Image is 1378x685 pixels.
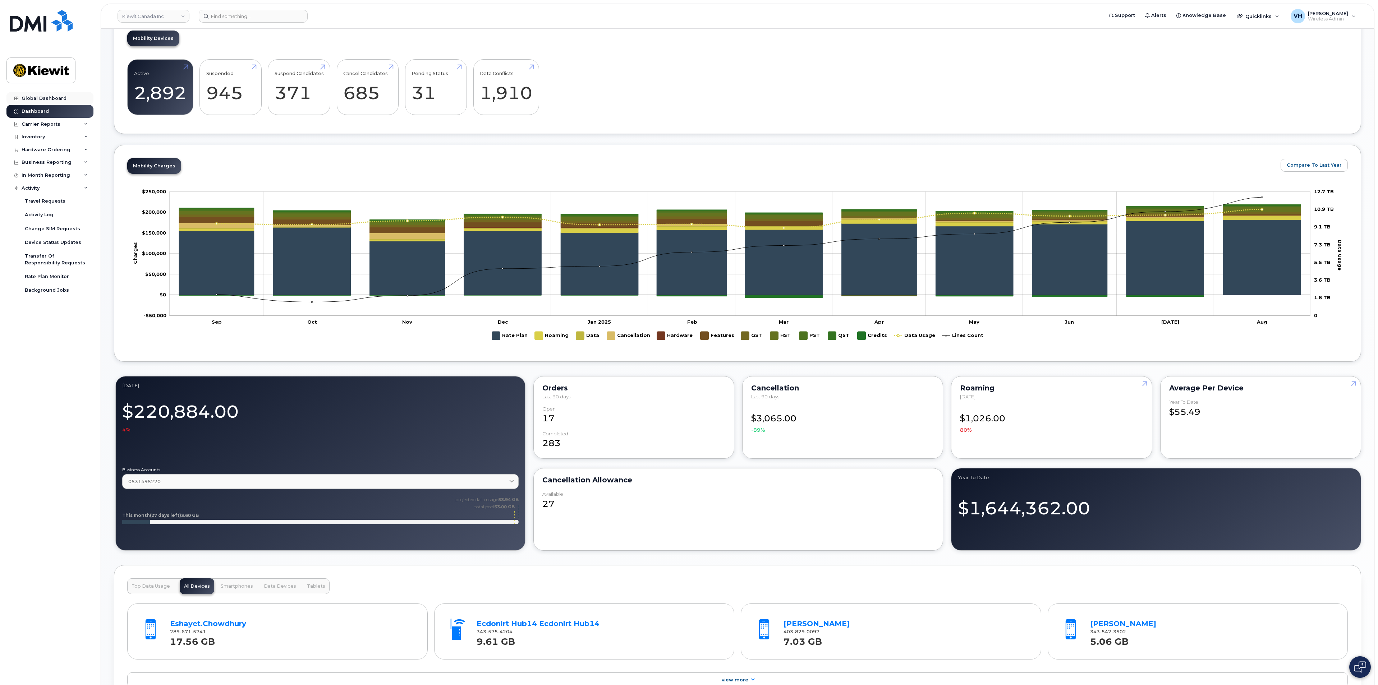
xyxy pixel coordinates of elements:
[1281,159,1348,172] button: Compare To Last Year
[498,319,508,325] tspan: Dec
[535,329,569,343] g: Roaming
[1314,295,1331,301] tspan: 1.8 TB
[1115,12,1135,19] span: Support
[741,329,763,343] g: GST
[1354,661,1366,673] img: Open chat
[1090,619,1156,628] a: [PERSON_NAME]
[142,189,166,194] g: $0
[1140,8,1171,23] a: Alerts
[206,64,255,111] a: Suspended 945
[576,329,600,343] g: Data
[1104,8,1140,23] a: Support
[402,319,412,325] tspan: Nov
[142,209,166,215] g: $0
[701,329,734,343] g: Features
[542,406,725,425] div: 17
[1314,259,1331,265] tspan: 5.5 TB
[1111,629,1126,634] span: 3502
[1257,319,1267,325] tspan: Aug
[722,677,748,682] span: View More
[799,329,821,343] g: PST
[874,319,884,325] tspan: Apr
[858,329,887,343] g: Credits
[784,619,850,628] a: [PERSON_NAME]
[179,216,1301,239] g: Cancellation
[770,329,792,343] g: HST
[494,504,515,509] tspan: 53.00 GB
[275,64,324,111] a: Suspend Candidates 371
[1245,13,1272,19] span: Quicklinks
[150,513,181,518] tspan: (27 days left)
[179,205,1301,221] g: QST
[1294,12,1302,20] span: VH
[132,242,138,264] tspan: Charges
[1090,632,1129,647] strong: 5.06 GB
[212,319,222,325] tspan: Sep
[958,475,1354,481] div: Year to Date
[221,583,253,589] span: Smartphones
[1169,399,1352,418] div: $55.49
[477,632,515,647] strong: 9.61 GB
[145,271,166,277] g: $0
[142,250,166,256] g: $0
[180,629,191,634] span: 671
[498,497,519,502] tspan: 53.94 GB
[128,478,161,485] span: 0531495220
[181,513,199,518] tspan: 3.60 GB
[942,329,983,343] g: Lines Count
[1308,10,1348,16] span: [PERSON_NAME]
[170,629,206,634] span: 289
[751,385,934,391] div: Cancellation
[455,497,519,502] text: projected data usage
[307,583,325,589] span: Tablets
[1314,189,1334,194] tspan: 12.7 TB
[751,394,779,399] span: Last 90 days
[1287,162,1342,168] span: Compare To Last Year
[960,385,1143,391] div: Roaming
[142,209,166,215] tspan: $200,000
[160,292,166,297] tspan: $0
[960,394,975,399] span: [DATE]
[894,329,935,343] g: Data Usage
[142,250,166,256] tspan: $100,000
[142,230,166,236] g: $0
[134,64,187,111] a: Active 2,892
[1169,385,1352,391] div: Average per Device
[474,504,515,509] text: total pool
[1314,277,1331,283] tspan: 3.6 TB
[751,406,934,434] div: $3,065.00
[687,319,697,325] tspan: Feb
[191,629,206,634] span: 5741
[122,513,150,518] tspan: This month
[412,64,460,111] a: Pending Status 31
[805,629,819,634] span: 0097
[492,329,528,343] g: Rate Plan
[216,578,257,594] button: Smartphones
[542,431,725,450] div: 283
[751,426,765,434] span: -89%
[969,319,979,325] tspan: May
[657,329,693,343] g: Hardware
[784,632,822,647] strong: 7.03 GB
[542,491,563,497] div: available
[542,477,934,483] div: Cancellation Allowance
[480,64,532,111] a: Data Conflicts 1,910
[307,319,317,325] tspan: Oct
[143,313,166,318] tspan: -$50,000
[784,629,819,634] span: 403
[958,489,1354,520] div: $1,644,362.00
[179,220,1301,295] g: Rate Plan
[1100,629,1111,634] span: 542
[779,319,789,325] tspan: Mar
[343,64,392,111] a: Cancel Candidates 685
[1314,242,1331,247] tspan: 7.3 TB
[588,319,611,325] tspan: Jan 2025
[542,394,570,399] span: Last 90 days
[607,329,650,343] g: Cancellation
[170,619,246,628] a: Eshayet.Chowdhury
[1308,16,1348,22] span: Wireless Admin
[1169,399,1198,405] div: Year to Date
[1182,12,1226,19] span: Knowledge Base
[960,406,1143,434] div: $1,026.00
